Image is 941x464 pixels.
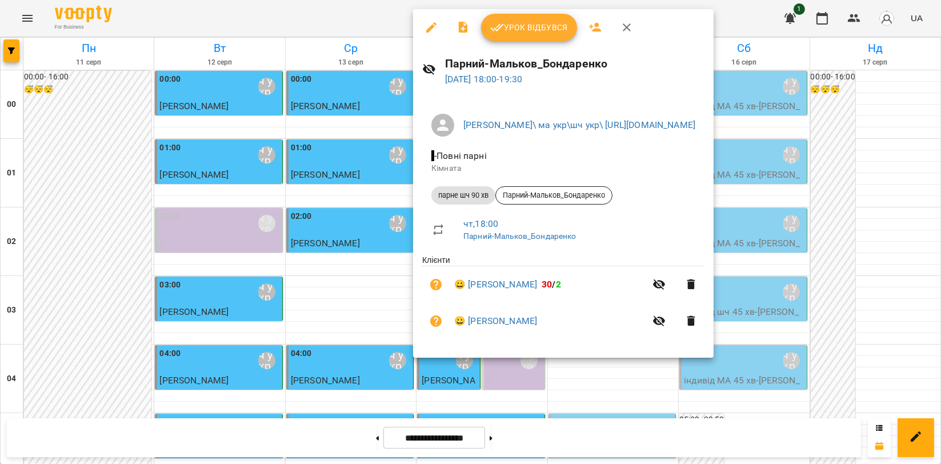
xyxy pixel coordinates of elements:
b: / [542,279,561,290]
p: Кімната [431,163,695,174]
a: чт , 18:00 [463,218,498,229]
ul: Клієнти [422,254,704,343]
h6: Парний-Мальков_Бондаренко [445,55,705,73]
button: Візит ще не сплачено. Додати оплату? [422,307,450,335]
a: 😀 [PERSON_NAME] [454,314,537,328]
div: Парний-Мальков_Бондаренко [495,186,612,205]
button: Візит ще не сплачено. Додати оплату? [422,271,450,298]
a: [PERSON_NAME]\ ма укр\шч укр\ [URL][DOMAIN_NAME] [463,119,695,130]
a: [DATE] 18:00-19:30 [445,74,523,85]
span: - Повні парні [431,150,489,161]
span: 2 [556,279,561,290]
span: Парний-Мальков_Бондаренко [496,190,612,201]
a: Парний-Мальков_Бондаренко [463,231,576,241]
span: Урок відбувся [490,21,568,34]
a: 😀 [PERSON_NAME] [454,278,537,291]
span: парне шч 90 хв [431,190,495,201]
span: 30 [542,279,552,290]
button: Урок відбувся [481,14,577,41]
